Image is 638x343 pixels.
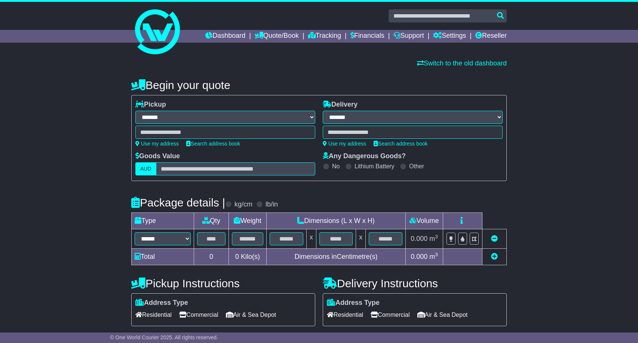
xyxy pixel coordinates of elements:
td: Dimensions (L x W x H) [266,213,405,229]
sup: 3 [435,234,438,239]
td: Type [132,213,194,229]
span: Commercial [179,309,218,321]
span: Air & Sea Depot [226,309,276,321]
a: Use my address [323,141,366,147]
td: Volume [405,213,443,229]
label: No [332,163,340,170]
label: Any Dangerous Goods? [323,152,406,160]
label: AUD [135,162,156,175]
td: x [356,229,366,249]
a: Tracking [308,30,341,43]
td: x [306,229,316,249]
label: Delivery [323,101,358,109]
label: Other [409,163,424,170]
h4: Package details | [131,196,225,209]
td: Qty [194,213,229,229]
a: Support [393,30,424,43]
a: Search address book [186,141,240,147]
span: 0.000 [411,253,427,260]
span: Residential [327,309,363,321]
td: Weight [229,213,267,229]
h4: Pickup Instructions [131,277,315,290]
label: lb/in [266,200,278,209]
sup: 3 [435,252,438,257]
label: Address Type [135,299,188,307]
label: Pickup [135,101,166,109]
td: Kilo(s) [229,249,267,265]
span: m [429,253,438,260]
a: Add new item [491,253,498,260]
a: Reseller [475,30,507,43]
label: Lithium Battery [355,163,395,170]
a: Switch to the old dashboard [417,59,507,67]
label: Address Type [327,299,380,307]
span: Commercial [371,309,410,321]
a: Dashboard [205,30,245,43]
h4: Begin your quote [131,79,507,91]
h4: Delivery Instructions [323,277,507,290]
td: Dimensions in Centimetre(s) [266,249,405,265]
span: 0 [235,253,239,260]
label: Goods Value [135,152,180,160]
label: kg/cm [234,200,252,209]
span: m [429,235,438,242]
a: Quote/Book [255,30,299,43]
a: Remove this item [491,235,498,242]
a: Use my address [135,141,179,147]
span: © One World Courier 2025. All rights reserved. [110,334,218,340]
a: Search address book [374,141,427,147]
td: Total [132,249,194,265]
span: Residential [135,309,172,321]
a: Financials [350,30,384,43]
a: Settings [433,30,466,43]
td: 0 [194,249,229,265]
span: Air & Sea Depot [417,309,468,321]
span: 0.000 [411,235,427,242]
